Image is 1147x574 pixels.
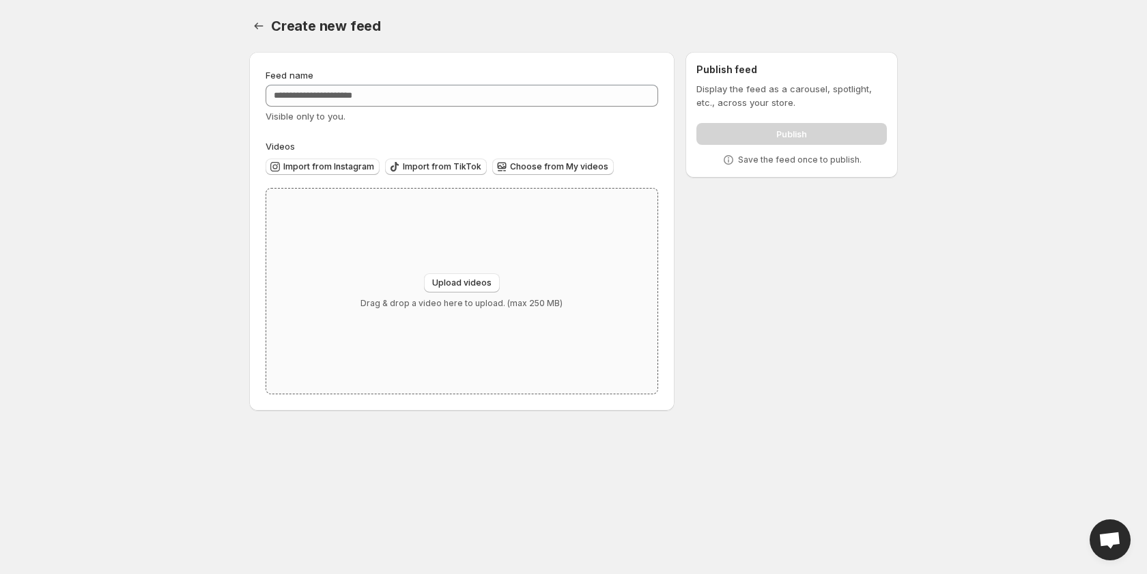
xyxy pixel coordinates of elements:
span: Import from TikTok [403,161,481,172]
button: Choose from My videos [492,159,614,175]
p: Display the feed as a carousel, spotlight, etc., across your store. [696,82,887,109]
span: Choose from My videos [510,161,608,172]
span: Create new feed [271,18,381,34]
h2: Publish feed [696,63,887,77]
span: Visible only to you. [266,111,345,122]
span: Feed name [266,70,313,81]
p: Save the feed once to publish. [738,154,862,165]
p: Drag & drop a video here to upload. (max 250 MB) [360,298,563,309]
span: Upload videos [432,277,492,288]
div: Open chat [1090,519,1131,560]
button: Upload videos [424,273,500,292]
button: Settings [249,16,268,36]
span: Videos [266,141,295,152]
span: Import from Instagram [283,161,374,172]
button: Import from TikTok [385,159,487,175]
button: Import from Instagram [266,159,380,175]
